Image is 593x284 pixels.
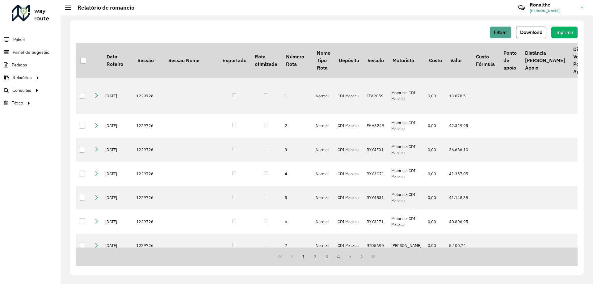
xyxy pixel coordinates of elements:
[12,87,31,94] span: Consultas
[446,78,472,114] td: 13.878,51
[313,43,334,78] th: Nome Tipo Rota
[446,186,472,210] td: 41.148,38
[446,234,472,258] td: 5.400,74
[334,78,363,114] td: CDI Macacu
[309,251,321,262] button: 2
[313,186,334,210] td: Normal
[388,138,425,162] td: Motorista CDI Macacu
[368,251,379,262] button: Last Page
[282,162,313,186] td: 4
[334,138,363,162] td: CDI Macacu
[364,162,388,186] td: RYY3G71
[333,251,344,262] button: 4
[446,138,472,162] td: 36.686,10
[446,210,472,234] td: 40.806,95
[388,234,425,258] td: [PERSON_NAME]
[364,114,388,138] td: EHH3249
[218,43,250,78] th: Exportado
[313,78,334,114] td: Normal
[472,43,499,78] th: Custo Fórmula
[282,210,313,234] td: 6
[388,43,425,78] th: Motorista
[321,251,333,262] button: 3
[425,234,446,258] td: 0,00
[515,1,528,15] a: Contato Rápido
[494,30,507,35] span: Filtrar
[334,43,363,78] th: Depósito
[446,114,472,138] td: 42.329,95
[425,162,446,186] td: 0,00
[530,8,576,14] span: [PERSON_NAME]
[388,162,425,186] td: Motorista CDI Macacu
[425,78,446,114] td: 0,00
[334,210,363,234] td: CDI Macacu
[282,138,313,162] td: 3
[102,162,133,186] td: [DATE]
[133,234,164,258] td: 1229726
[133,186,164,210] td: 1229726
[13,74,32,81] span: Relatórios
[334,162,363,186] td: CDI Macacu
[164,43,218,78] th: Sessão Nome
[282,186,313,210] td: 5
[282,43,313,78] th: Número Rota
[313,162,334,186] td: Normal
[102,78,133,114] td: [DATE]
[521,43,569,78] th: Distância [PERSON_NAME] Apoio
[313,210,334,234] td: Normal
[313,234,334,258] td: Normal
[102,186,133,210] td: [DATE]
[102,138,133,162] td: [DATE]
[334,234,363,258] td: CDI Macacu
[133,162,164,186] td: 1229726
[490,27,511,38] button: Filtrar
[364,138,388,162] td: RYY4F01
[516,27,546,38] button: Download
[388,210,425,234] td: Motorista CDI Macacu
[425,114,446,138] td: 0,00
[425,210,446,234] td: 0,00
[425,138,446,162] td: 0,00
[13,36,25,43] span: Painel
[499,43,521,78] th: Ponto de apoio
[133,210,164,234] td: 1229726
[425,186,446,210] td: 0,00
[313,114,334,138] td: Normal
[446,162,472,186] td: 41.357,05
[250,43,281,78] th: Rota otimizada
[555,30,574,35] span: Imprimir
[364,186,388,210] td: RYY4B31
[356,251,368,262] button: Next Page
[133,43,164,78] th: Sessão
[133,138,164,162] td: 1229726
[12,100,23,106] span: Tático
[530,2,576,8] h3: Ronalthe
[364,78,388,114] td: FPA9G59
[388,114,425,138] td: Motorista CDI Macacu
[102,234,133,258] td: [DATE]
[446,43,472,78] th: Valor
[133,114,164,138] td: 1229726
[364,234,388,258] td: RTD5A90
[388,78,425,114] td: Motorista CDI Macacu
[13,49,49,56] span: Painel de Sugestão
[102,210,133,234] td: [DATE]
[520,30,542,35] span: Download
[133,78,164,114] td: 1229726
[282,78,313,114] td: 1
[364,43,388,78] th: Veículo
[364,210,388,234] td: RYY3J71
[388,186,425,210] td: Motorista CDI Macacu
[334,114,363,138] td: CDI Macacu
[282,114,313,138] td: 2
[12,62,27,68] span: Pedidos
[102,43,133,78] th: Data Roteiro
[334,186,363,210] td: CDI Macacu
[551,27,578,38] button: Imprimir
[102,114,133,138] td: [DATE]
[425,43,446,78] th: Custo
[298,251,309,262] button: 1
[344,251,356,262] button: 5
[282,234,313,258] td: 7
[313,138,334,162] td: Normal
